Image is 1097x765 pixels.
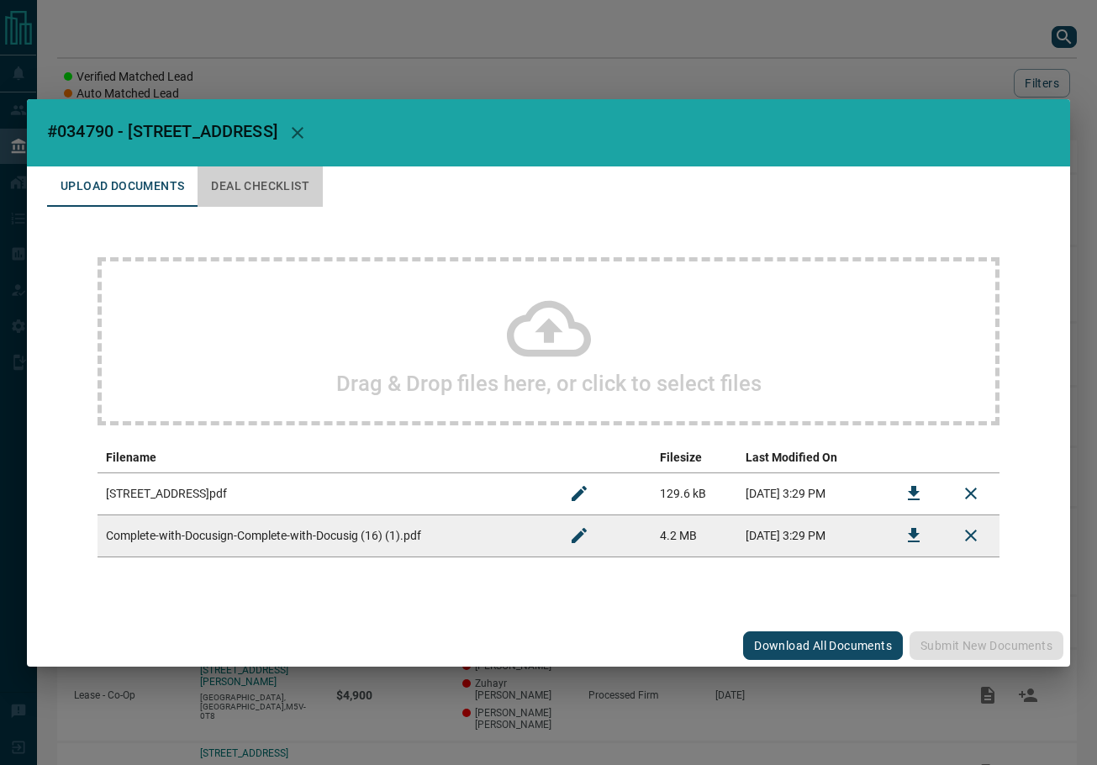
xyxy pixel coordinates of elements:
th: Filesize [651,442,737,473]
th: Filename [98,442,551,473]
button: Download [894,515,934,556]
td: Complete-with-Docusign-Complete-with-Docusig (16) (1).pdf [98,514,551,557]
th: download action column [885,442,942,473]
td: [DATE] 3:29 PM [737,514,885,557]
th: edit column [551,442,651,473]
td: [DATE] 3:29 PM [737,472,885,514]
button: Remove File [951,473,991,514]
button: Download [894,473,934,514]
h2: Drag & Drop files here, or click to select files [336,371,762,396]
th: Last Modified On [737,442,885,473]
span: #034790 - [STREET_ADDRESS] [47,121,277,141]
button: Download All Documents [743,631,903,660]
td: [STREET_ADDRESS]pdf [98,472,551,514]
div: Drag & Drop files here, or click to select files [98,257,999,425]
button: Upload Documents [47,166,198,207]
button: Rename [559,515,599,556]
button: Remove File [951,515,991,556]
button: Rename [559,473,599,514]
td: 129.6 kB [651,472,737,514]
button: Deal Checklist [198,166,323,207]
td: 4.2 MB [651,514,737,557]
th: delete file action column [942,442,999,473]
